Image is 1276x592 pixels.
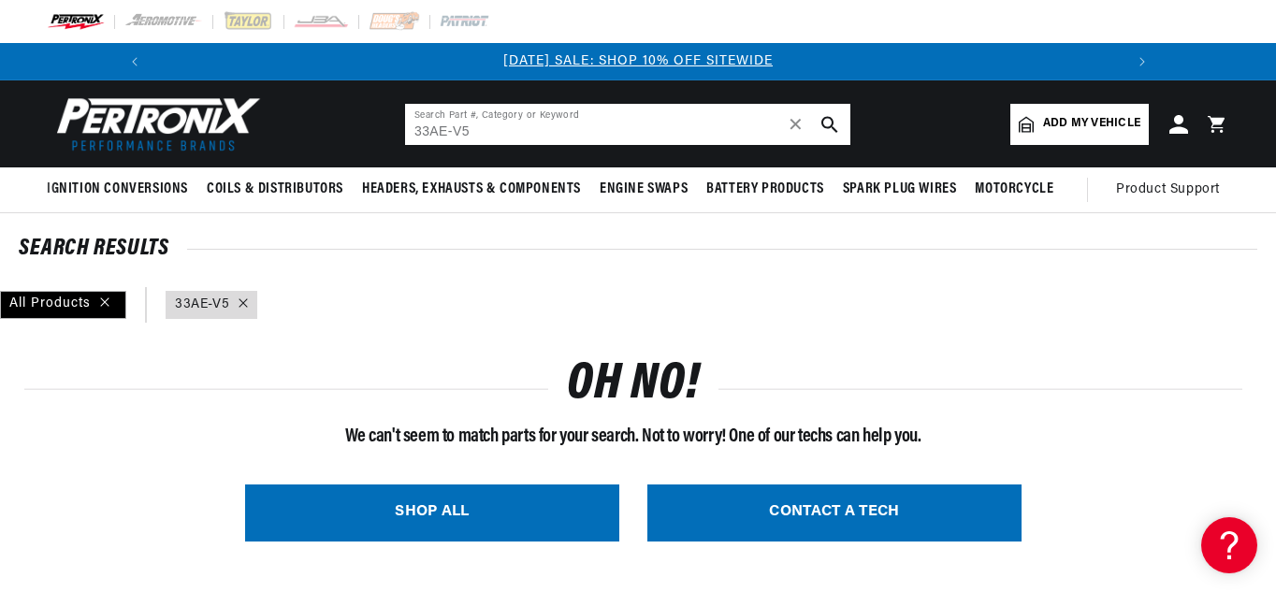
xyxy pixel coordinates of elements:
[245,484,619,541] a: SHOP ALL
[600,180,688,199] span: Engine Swaps
[405,104,850,145] input: Search Part #, Category or Keyword
[47,92,262,156] img: Pertronix
[47,167,197,211] summary: Ignition Conversions
[197,167,353,211] summary: Coils & Distributors
[1116,167,1229,212] summary: Product Support
[809,104,850,145] button: search button
[590,167,697,211] summary: Engine Swaps
[1043,115,1140,133] span: Add my vehicle
[706,180,824,199] span: Battery Products
[1124,43,1161,80] button: Translation missing: en.sections.announcements.next_announcement
[353,167,590,211] summary: Headers, Exhausts & Components
[1116,180,1220,200] span: Product Support
[647,484,1022,541] a: CONTACT A TECH
[19,239,1257,258] div: SEARCH RESULTS
[1010,104,1149,145] a: Add my vehicle
[965,167,1063,211] summary: Motorcycle
[843,180,957,199] span: Spark Plug Wires
[116,43,153,80] button: Translation missing: en.sections.announcements.previous_announcement
[362,180,581,199] span: Headers, Exhausts & Components
[567,364,700,408] h1: OH NO!
[153,51,1124,72] div: Announcement
[834,167,966,211] summary: Spark Plug Wires
[153,51,1124,72] div: 1 of 3
[975,180,1053,199] span: Motorcycle
[47,180,188,199] span: Ignition Conversions
[207,180,343,199] span: Coils & Distributors
[175,295,229,315] a: 33AE-V5
[24,422,1242,452] p: We can't seem to match parts for your search. Not to worry! One of our techs can help you.
[697,167,834,211] summary: Battery Products
[503,54,773,68] a: [DATE] SALE: SHOP 10% OFF SITEWIDE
